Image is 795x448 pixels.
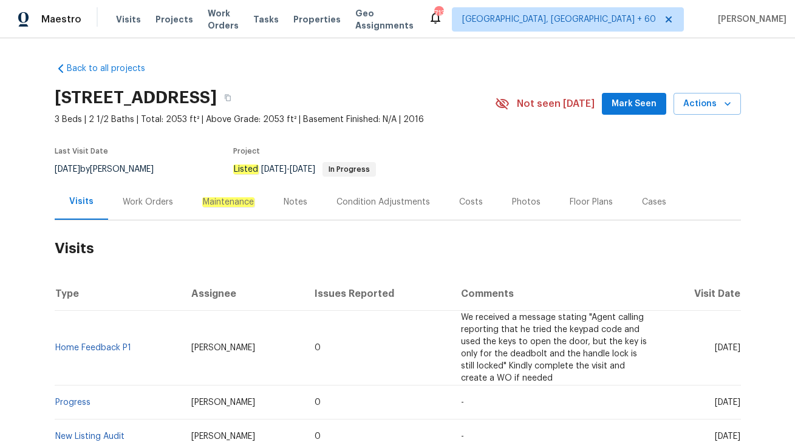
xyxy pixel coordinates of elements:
th: Visit Date [657,277,741,311]
div: Condition Adjustments [336,196,430,208]
div: Visits [69,195,94,208]
span: Tasks [253,15,279,24]
h2: Visits [55,220,741,277]
span: 0 [315,432,321,441]
th: Comments [451,277,657,311]
span: [DATE] [290,165,315,174]
th: Issues Reported [305,277,451,311]
span: Mark Seen [612,97,657,112]
span: [GEOGRAPHIC_DATA], [GEOGRAPHIC_DATA] + 60 [462,13,656,25]
span: [PERSON_NAME] [713,13,786,25]
span: In Progress [324,166,375,173]
div: 713 [434,7,443,19]
span: [DATE] [55,165,80,174]
span: Not seen [DATE] [517,98,595,110]
a: Home Feedback P1 [55,344,131,352]
span: [DATE] [715,344,740,352]
th: Assignee [182,277,305,311]
span: [DATE] [715,398,740,407]
span: Last Visit Date [55,148,108,155]
div: Floor Plans [570,196,613,208]
div: by [PERSON_NAME] [55,162,168,177]
span: - [261,165,315,174]
span: [DATE] [715,432,740,441]
a: Back to all projects [55,63,171,75]
span: 0 [315,344,321,352]
em: Maintenance [202,197,254,207]
a: New Listing Audit [55,432,125,441]
em: Listed [233,165,259,174]
span: Work Orders [208,7,239,32]
span: [DATE] [261,165,287,174]
span: 3 Beds | 2 1/2 Baths | Total: 2053 ft² | Above Grade: 2053 ft² | Basement Finished: N/A | 2016 [55,114,495,126]
th: Type [55,277,182,311]
span: [PERSON_NAME] [191,344,255,352]
span: Visits [116,13,141,25]
h2: [STREET_ADDRESS] [55,92,217,104]
span: [PERSON_NAME] [191,432,255,441]
span: Properties [293,13,341,25]
div: Notes [284,196,307,208]
span: - [461,398,464,407]
div: Costs [459,196,483,208]
span: Actions [683,97,731,112]
span: 0 [315,398,321,407]
button: Actions [674,93,741,115]
a: Progress [55,398,90,407]
div: Cases [642,196,666,208]
button: Copy Address [217,87,239,109]
span: Project [233,148,260,155]
span: - [461,432,464,441]
div: Photos [512,196,541,208]
span: Maestro [41,13,81,25]
button: Mark Seen [602,93,666,115]
span: Geo Assignments [355,7,414,32]
span: [PERSON_NAME] [191,398,255,407]
span: We received a message stating "Agent calling reporting that he tried the keypad code and used the... [461,313,647,382]
span: Projects [155,13,193,25]
div: Work Orders [123,196,173,208]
